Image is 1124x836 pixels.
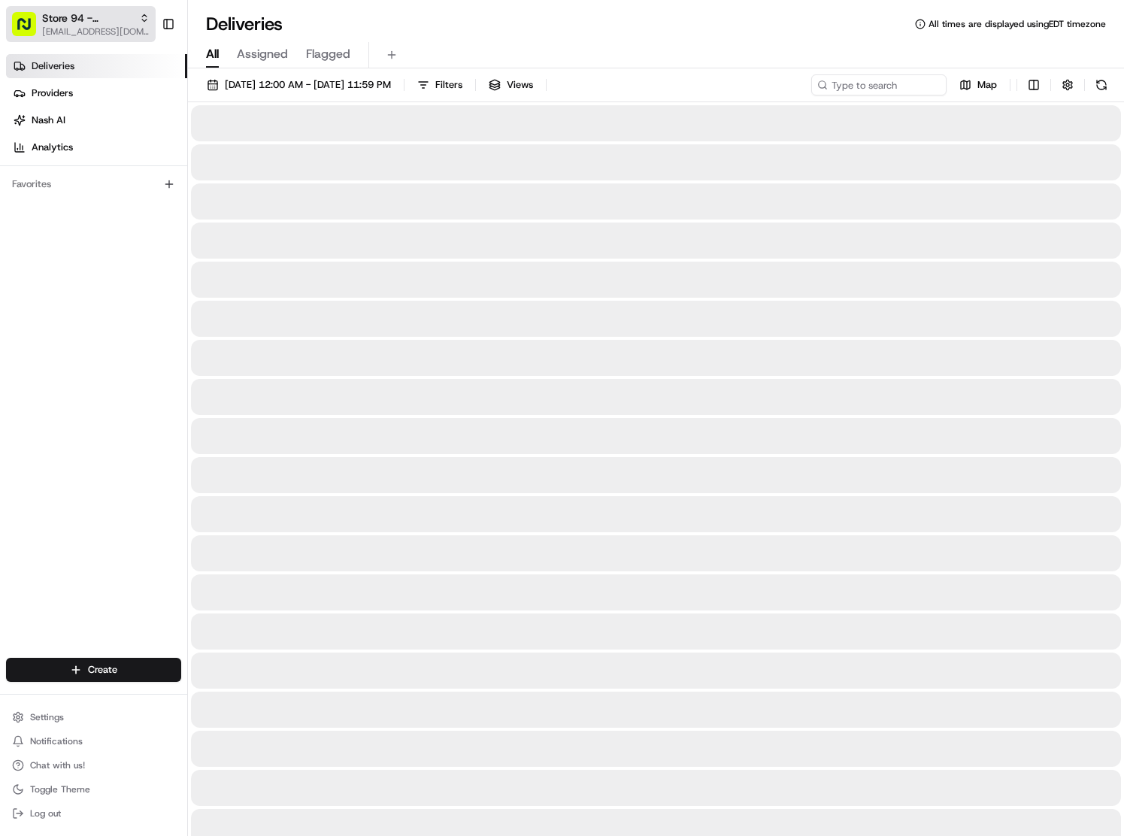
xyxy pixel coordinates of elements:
a: 📗Knowledge Base [9,330,121,357]
span: Notifications [30,735,83,747]
img: Joana Marie Avellanoza [15,219,39,243]
span: • [113,274,118,286]
a: Providers [6,81,187,105]
img: 1736555255976-a54dd68f-1ca7-489b-9aae-adbdc363a1c4 [30,234,42,246]
button: Views [482,74,540,95]
button: Map [953,74,1004,95]
span: Assigned [237,45,288,63]
span: [DATE] 12:00 AM - [DATE] 11:59 PM [225,78,391,92]
div: Past conversations [15,195,101,207]
button: Notifications [6,731,181,752]
span: Map [977,78,997,92]
button: Store 94 - [PERSON_NAME] (Just Salad) [42,11,133,26]
span: Regen Pajulas [47,274,110,286]
span: Create [88,663,117,677]
span: API Documentation [142,336,241,351]
button: Chat with us! [6,755,181,776]
button: Log out [6,803,181,824]
span: Flagged [306,45,350,63]
span: Log out [30,807,61,819]
span: [PERSON_NAME] [PERSON_NAME] [47,233,199,245]
span: Deliveries [32,59,74,73]
a: Deliveries [6,54,187,78]
div: 📗 [15,338,27,350]
a: 💻API Documentation [121,330,247,357]
span: Filters [435,78,462,92]
span: Toggle Theme [30,783,90,795]
button: Refresh [1091,74,1112,95]
span: Views [507,78,533,92]
a: Analytics [6,135,187,159]
span: Providers [32,86,73,100]
img: Regen Pajulas [15,259,39,283]
span: Pylon [150,373,182,384]
img: 1727276513143-84d647e1-66c0-4f92-a045-3c9f9f5dfd92 [32,144,59,171]
span: All times are displayed using EDT timezone [929,18,1106,30]
span: Knowledge Base [30,336,115,351]
span: [DATE] [121,274,152,286]
span: Chat with us! [30,759,85,771]
img: Nash [15,15,45,45]
button: Store 94 - [PERSON_NAME] (Just Salad)[EMAIL_ADDRESS][DOMAIN_NAME] [6,6,156,42]
button: Create [6,658,181,682]
span: • [202,233,208,245]
div: 💻 [127,338,139,350]
div: Start new chat [68,144,247,159]
img: 1736555255976-a54dd68f-1ca7-489b-9aae-adbdc363a1c4 [15,144,42,171]
button: [EMAIL_ADDRESS][DOMAIN_NAME] [42,26,150,38]
p: Welcome 👋 [15,60,274,84]
button: Toggle Theme [6,779,181,800]
button: See all [233,192,274,211]
input: Type to search [811,74,947,95]
div: Favorites [6,172,181,196]
span: [DATE] [211,233,241,245]
input: Clear [39,97,248,113]
span: Analytics [32,141,73,154]
a: Nash AI [6,108,187,132]
span: Nash AI [32,114,65,127]
div: We're available if you need us! [68,159,207,171]
span: All [206,45,219,63]
img: 1736555255976-a54dd68f-1ca7-489b-9aae-adbdc363a1c4 [30,274,42,286]
a: Powered byPylon [106,372,182,384]
button: [DATE] 12:00 AM - [DATE] 11:59 PM [200,74,398,95]
button: Filters [411,74,469,95]
button: Start new chat [256,148,274,166]
span: Settings [30,711,64,723]
h1: Deliveries [206,12,283,36]
button: Settings [6,707,181,728]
